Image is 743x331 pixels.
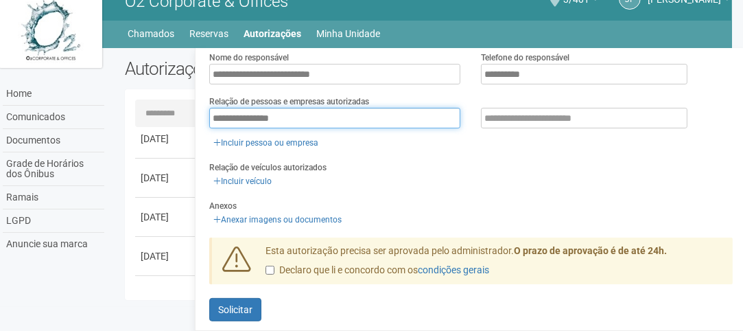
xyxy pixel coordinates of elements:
[209,95,369,108] label: Relação de pessoas e empresas autorizadas
[209,212,346,227] a: Anexar imagens ou documentos
[418,264,489,275] a: condições gerais
[3,129,104,152] a: Documentos
[209,174,276,189] a: Incluir veículo
[125,58,418,79] h2: Autorizações
[189,24,228,43] a: Reservas
[3,233,104,255] a: Anuncie sua marca
[514,245,667,256] strong: O prazo de aprovação é de até 24h.
[218,304,252,315] span: Solicitar
[209,135,322,150] a: Incluir pessoa ou empresa
[266,264,489,277] label: Declaro que li e concordo com os
[141,171,191,185] div: [DATE]
[209,161,327,174] label: Relação de veículos autorizados
[266,266,274,275] input: Declaro que li e concordo com oscondições gerais
[128,24,174,43] a: Chamados
[3,186,104,209] a: Ramais
[141,249,191,263] div: [DATE]
[3,152,104,186] a: Grade de Horários dos Ônibus
[3,82,104,106] a: Home
[481,52,569,64] label: Telefone do responsável
[209,52,289,64] label: Nome do responsável
[141,132,191,146] div: [DATE]
[209,298,261,321] button: Solicitar
[3,106,104,129] a: Comunicados
[255,244,733,284] div: Esta autorização precisa ser aprovada pelo administrador.
[141,288,191,302] div: [DATE]
[141,210,191,224] div: [DATE]
[209,200,237,212] label: Anexos
[244,24,301,43] a: Autorizações
[3,209,104,233] a: LGPD
[316,24,380,43] a: Minha Unidade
